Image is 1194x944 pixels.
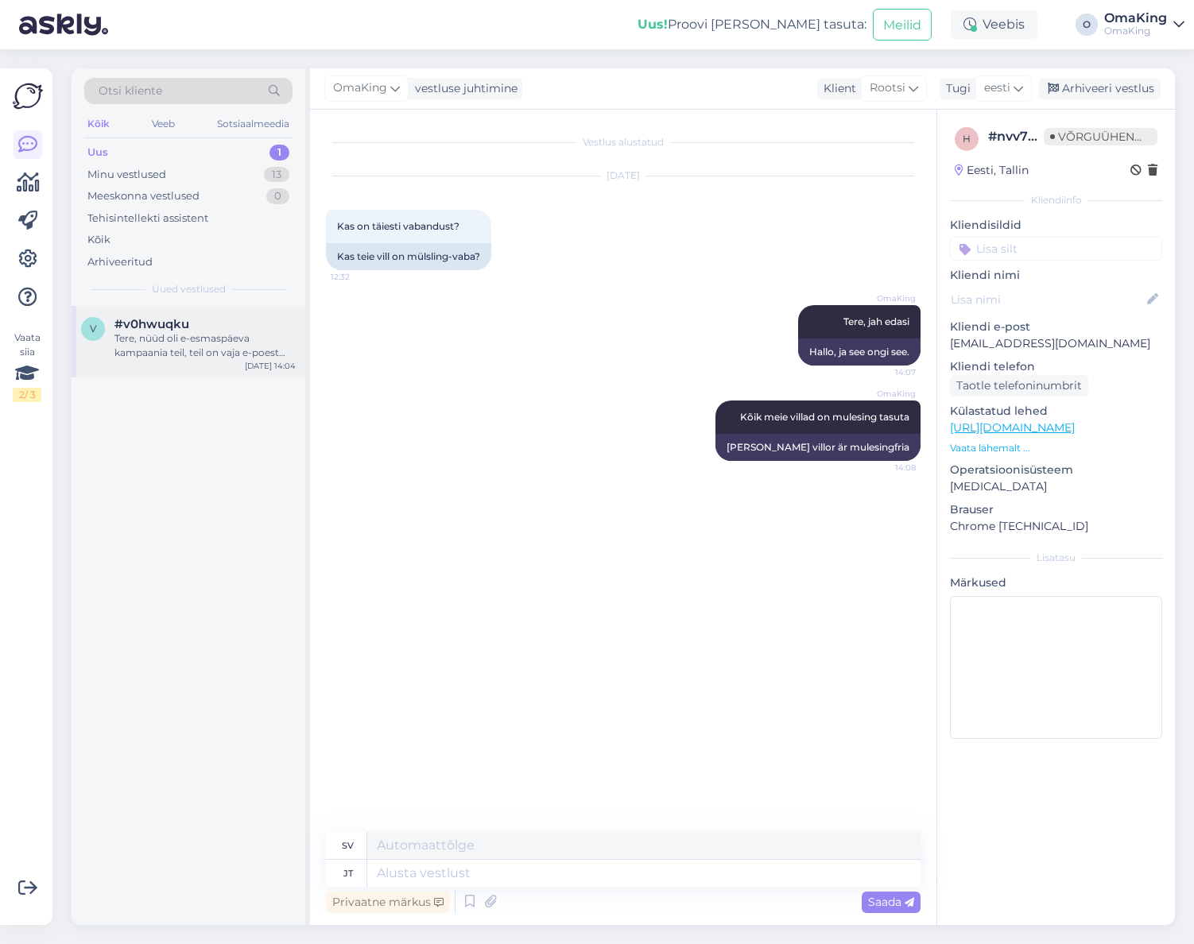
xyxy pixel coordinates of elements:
[1104,25,1150,37] font: OmaKing
[967,163,1029,177] font: Eesti, Tallin
[668,17,866,32] font: Proovi [PERSON_NAME] tasuta:
[337,220,459,232] font: Kas on täiesti vabandust?
[950,359,1035,373] font: Kliendi telefon
[337,250,480,262] font: Kas teie vill on mülsling-vaba?
[950,237,1162,261] input: Lisa silt
[1031,194,1082,206] font: Kliendiinfo
[415,81,518,95] font: vestluse juhtimine
[950,404,1048,418] font: Külastatud lehed
[950,462,1073,477] font: Operatsioonisüsteem
[895,367,916,377] font: 14:07
[331,272,350,282] font: 12:32
[90,323,96,335] font: v
[87,233,110,246] font: Kõik
[87,168,166,180] font: Minu vestlused
[868,895,901,909] font: Saada
[877,293,916,304] font: OmaKing
[87,145,108,158] font: Uus
[1037,551,1076,563] font: Lisatasu
[824,81,856,95] font: Klient
[740,411,909,423] font: Kõik meie villad on mulesing tasuta
[997,129,1060,144] font: nvv7mrr6
[950,442,1030,454] font: Vaata lähemalt ...
[895,462,916,473] font: 14:08
[607,169,640,181] font: [DATE]
[809,346,909,358] font: Hallo, ja see ongi see.
[843,315,909,327] font: Tere, jah edasi
[1104,10,1167,25] font: OmaKing
[963,133,971,145] font: h
[152,283,226,295] font: Uued vestlused
[950,519,1088,533] font: Chrome [TECHNICAL_ID]
[114,316,189,331] font: #v0hwuqku
[950,575,1006,590] font: Märkused
[983,17,1025,32] font: Veebis
[87,211,208,224] font: Tehisintellekti assistent
[274,189,281,202] font: 0
[946,81,971,95] font: Tugi
[951,291,1144,308] input: Lisa nimi
[272,168,281,180] font: 13
[950,268,1020,282] font: Kliendi nimi
[217,118,289,130] font: Sotsiaalmeedia
[877,389,916,399] font: OmaKing
[870,80,905,95] font: Rootsi
[19,389,25,400] font: 2
[25,389,36,400] font: / 3
[1083,18,1091,30] font: O
[87,255,153,268] font: Arhiveeritud
[152,118,175,130] font: Veeb
[342,840,354,851] font: sv
[984,80,1010,95] font: eesti
[950,479,1047,493] font: [MEDICAL_DATA]
[1062,81,1154,95] font: Arhiveeri vestlus
[99,83,162,98] font: Otsi kliente
[950,502,994,516] font: Brauser
[950,336,1150,350] font: [EMAIL_ADDRESS][DOMAIN_NAME]
[1104,12,1184,37] a: OmaKingOmaKing
[114,317,189,331] span: #v0hwuqku
[638,17,668,32] font: Uus!
[956,378,1082,393] font: Taotle telefoninumbrit
[950,420,1075,435] a: [URL][DOMAIN_NAME]
[1058,130,1181,144] font: Võrguühenduseta
[988,129,997,144] font: #
[87,118,110,130] font: Kõik
[873,9,932,40] button: Meilid
[14,331,41,358] font: Vaata siia
[332,895,431,909] font: Privaatne märkus
[277,145,281,158] font: 1
[950,218,1021,232] font: Kliendisildid
[950,319,1030,334] font: Kliendi e-post
[13,81,43,111] img: Askly logo
[883,17,921,33] font: Meilid
[87,189,200,202] font: Meeskonna vestlused
[333,80,387,95] font: OmaKing
[727,441,909,453] font: [PERSON_NAME] villor är mulesingfria
[245,361,296,371] font: [DATE] 14:04
[114,332,285,473] font: Tere, nüüd oli e-esmaspäeva kampaania teil, teil on vaja e-poest millegipärast teie veebisaidil. ...
[343,868,353,879] font: jt
[583,136,664,148] font: Vestlus alustatud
